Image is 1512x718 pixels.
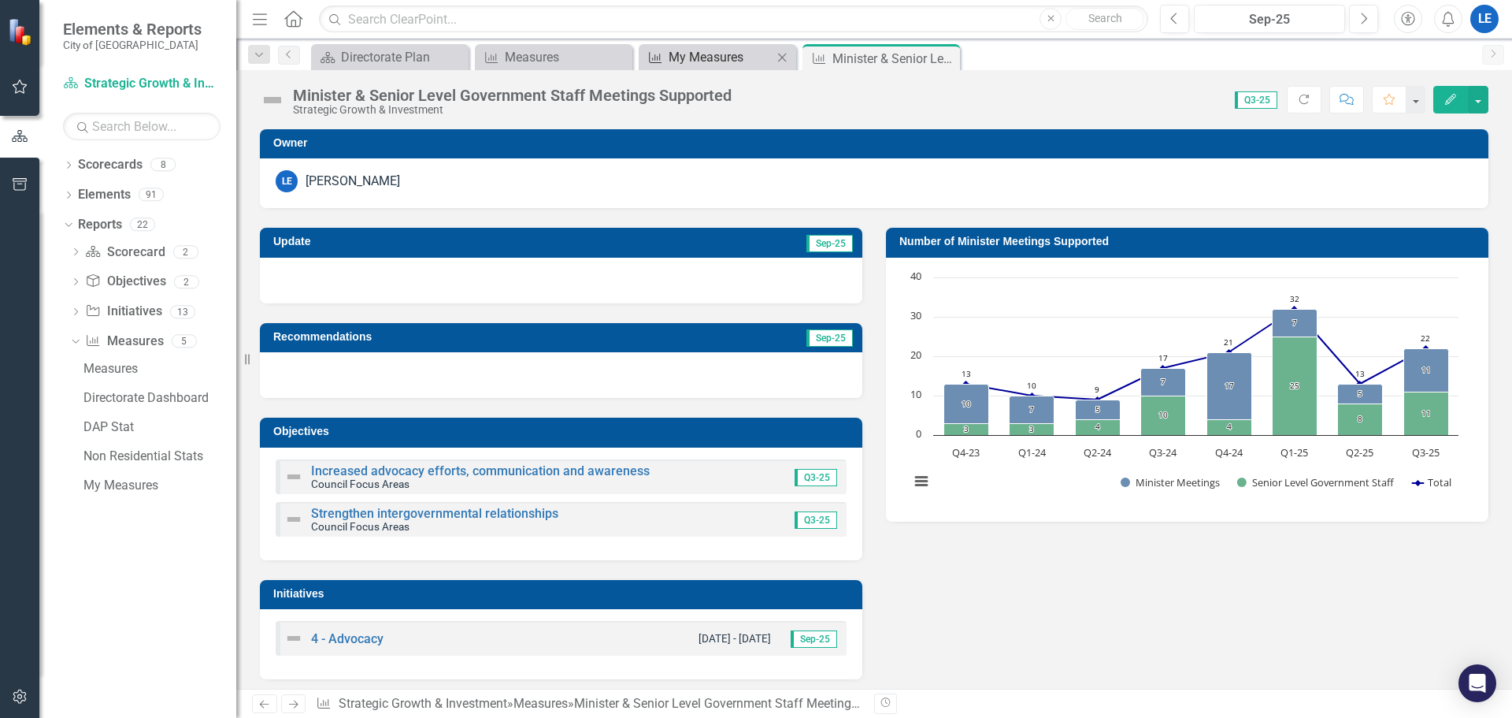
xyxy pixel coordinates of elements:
[273,588,854,600] h3: Initiatives
[1199,10,1340,29] div: Sep-25
[1470,5,1499,33] button: LE
[1421,364,1431,375] text: 11
[1227,421,1232,432] text: 4
[944,423,989,435] path: Q4-23, 3. Senior Level Government Staff.
[80,444,236,469] a: Non Residential Stats
[1358,388,1362,399] text: 5
[910,348,921,362] text: 20
[513,696,568,711] a: Measures
[85,333,163,351] a: Measures
[284,467,303,486] img: Not Defined
[479,47,628,67] a: Measures
[80,473,236,498] a: My Measures
[1018,445,1047,459] text: Q1-24
[1280,445,1308,459] text: Q1-25
[1161,376,1165,387] text: 7
[1065,8,1144,30] button: Search
[1404,392,1449,435] path: Q3-25, 11. Senior Level Government Staff.
[1237,475,1396,489] button: Show Senior Level Government Staff
[83,478,236,493] div: My Measures
[273,426,854,437] h3: Objectives
[1421,407,1431,419] text: 11
[130,218,155,231] div: 22
[910,269,921,283] text: 40
[1029,404,1034,415] text: 7
[63,20,202,39] span: Elements & Reports
[1027,380,1036,391] text: 10
[273,236,528,247] h3: Update
[910,387,921,401] text: 10
[1029,392,1036,399] path: Q1-24, 10. Total.
[910,471,932,493] button: View chart menu, Chart
[341,47,465,67] div: Directorate Plan
[1076,419,1121,435] path: Q2-24, 4. Senior Level Government Staff.
[1292,317,1297,328] text: 7
[669,47,773,67] div: My Measures
[1458,664,1496,702] div: Open Intercom Messenger
[78,156,143,174] a: Scorecards
[85,273,165,291] a: Objectives
[962,398,971,409] text: 10
[83,449,236,463] div: Non Residential Stats
[83,362,236,376] div: Measures
[284,510,303,529] img: Not Defined
[1338,384,1383,404] path: Q2-25, 5. Minister Meetings.
[63,39,202,51] small: City of [GEOGRAPHIC_DATA]
[1290,380,1299,391] text: 25
[791,631,837,648] span: Sep-25
[1141,368,1186,396] path: Q3-24, 7. Minister Meetings.
[63,75,220,93] a: Strategic Growth & Investment
[1160,365,1166,371] path: Q3-24, 17. Total.
[1076,400,1121,419] path: Q2-24, 5. Minister Meetings.
[1010,423,1054,435] path: Q1-24, 3. Senior Level Government Staff.
[916,426,921,441] text: 0
[952,445,980,459] text: Q4-23
[78,186,131,204] a: Elements
[1084,445,1112,459] text: Q2-24
[1291,306,1298,312] path: Q1-25, 32. Total.
[172,335,197,348] div: 5
[643,47,773,67] a: My Measures
[1412,475,1451,489] button: Show Total
[1224,337,1233,348] text: 21
[1225,380,1234,391] text: 17
[80,415,236,440] a: DAP Stat
[832,49,956,69] div: Minister & Senior Level Government Staff Meetings Supported
[83,391,236,405] div: Directorate Dashboard
[1207,352,1252,419] path: Q4-24, 17. Minister Meetings.
[699,631,771,646] small: [DATE] - [DATE]
[795,512,837,529] span: Q3-25
[1290,293,1299,304] text: 32
[902,270,1473,506] div: Chart. Highcharts interactive chart.
[316,695,862,713] div: » »
[1088,12,1122,24] span: Search
[795,469,837,486] span: Q3-25
[574,696,918,711] div: Minister & Senior Level Government Staff Meetings Supported
[78,216,122,234] a: Reports
[1357,381,1363,387] path: Q2-25, 13. Total.
[293,87,732,104] div: Minister & Senior Level Government Staff Meetings Supported
[306,173,400,191] div: [PERSON_NAME]
[1355,368,1365,379] text: 13
[1095,421,1100,432] text: 4
[311,478,409,490] small: Council Focus Areas
[1421,333,1430,344] text: 22
[174,275,199,288] div: 2
[150,158,176,172] div: 8
[806,235,853,252] span: Sep-25
[505,47,628,67] div: Measures
[910,308,921,322] text: 30
[1158,352,1168,363] text: 17
[1226,349,1232,355] path: Q4-24, 21. Total.
[1029,423,1034,434] text: 3
[1121,475,1220,489] button: Show Minister Meetings
[85,244,165,262] a: Scorecard
[339,696,507,711] a: Strategic Growth & Investment
[1149,445,1177,459] text: Q3-24
[1207,419,1252,435] path: Q4-24, 4. Senior Level Government Staff.
[311,463,650,478] a: Increased advocacy efforts, communication and awareness
[170,305,195,318] div: 13
[276,170,298,192] div: LE
[80,356,236,381] a: Measures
